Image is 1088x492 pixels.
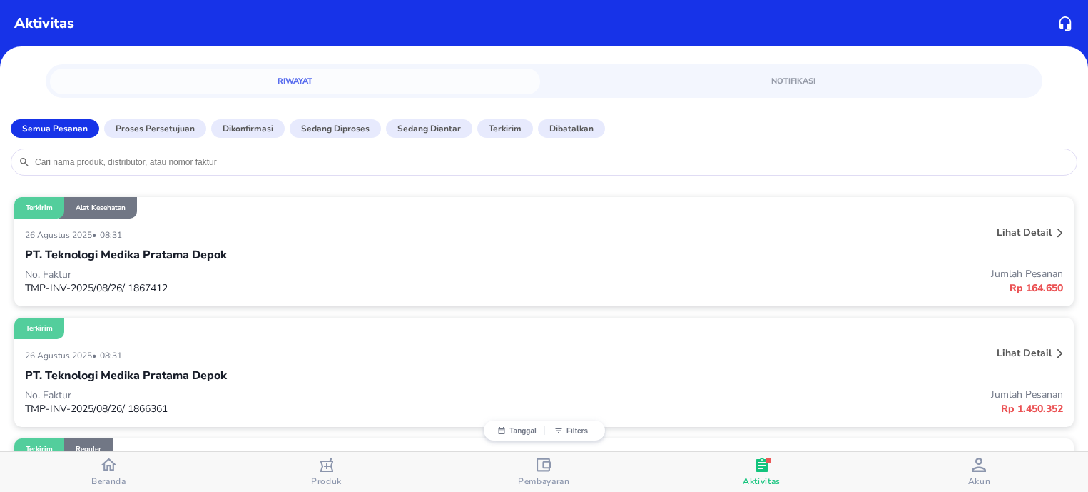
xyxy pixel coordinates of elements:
[59,74,531,88] span: Riwayat
[34,156,1069,168] input: Cari nama produk, distributor, atau nomor faktur
[477,119,533,138] button: Terkirim
[549,69,1038,94] a: Notifikasi
[997,226,1052,239] p: Lihat detail
[311,476,342,487] span: Produk
[290,119,381,138] button: Sedang diproses
[491,426,544,435] button: Tanggal
[100,229,126,241] p: 08:31
[211,119,285,138] button: Dikonfirmasi
[557,74,1029,88] span: Notifikasi
[544,401,1064,416] p: Rp 1.450.352
[76,203,126,213] p: Alat Kesehatan
[14,13,74,34] p: Aktivitas
[25,402,544,416] p: TMP-INV-2025/08/26/ 1866361
[76,444,101,454] p: Reguler
[743,476,781,487] span: Aktivitas
[46,64,1042,94] div: simple tabs
[653,452,870,492] button: Aktivitas
[968,476,991,487] span: Akun
[116,122,195,135] p: Proses Persetujuan
[870,452,1088,492] button: Akun
[100,350,126,361] p: 08:31
[25,350,100,361] p: 26 Agustus 2025 •
[218,452,435,492] button: Produk
[538,119,605,138] button: Dibatalkan
[26,203,53,213] p: Terkirim
[22,122,88,135] p: Semua Pesanan
[26,323,53,333] p: Terkirim
[435,452,653,492] button: Pembayaran
[50,69,539,94] a: Riwayat
[25,367,227,384] p: PT. Teknologi Medika Pratama Depok
[386,119,472,138] button: Sedang diantar
[11,119,99,138] button: Semua Pesanan
[91,476,126,487] span: Beranda
[544,267,1064,281] p: Jumlah Pesanan
[25,388,544,402] p: No. Faktur
[397,122,461,135] p: Sedang diantar
[544,388,1064,401] p: Jumlah Pesanan
[25,229,100,241] p: 26 Agustus 2025 •
[25,268,544,281] p: No. Faktur
[544,426,598,435] button: Filters
[301,122,370,135] p: Sedang diproses
[25,246,227,263] p: PT. Teknologi Medika Pratama Depok
[544,281,1064,296] p: Rp 164.650
[489,122,522,135] p: Terkirim
[25,281,544,295] p: TMP-INV-2025/08/26/ 1867412
[997,346,1052,360] p: Lihat detail
[104,119,206,138] button: Proses Persetujuan
[518,476,570,487] span: Pembayaran
[26,444,53,454] p: Terkirim
[549,122,594,135] p: Dibatalkan
[223,122,273,135] p: Dikonfirmasi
